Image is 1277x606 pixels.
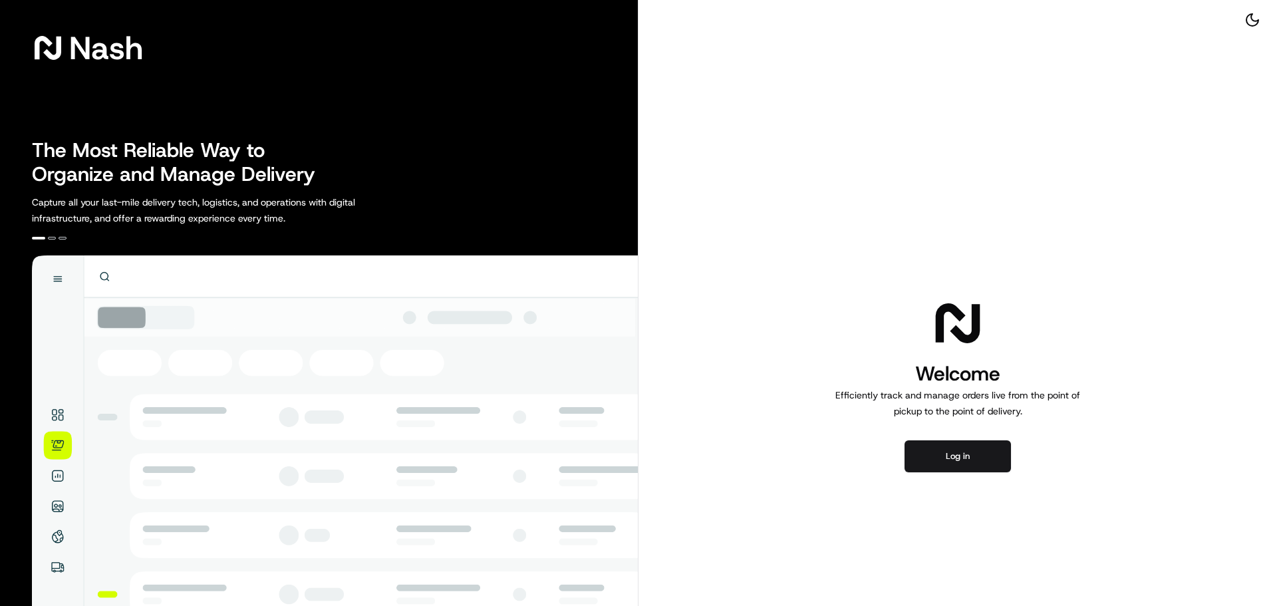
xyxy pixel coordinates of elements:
p: Efficiently track and manage orders live from the point of pickup to the point of delivery. [830,387,1085,419]
button: Log in [905,440,1011,472]
span: Nash [69,35,143,61]
p: Capture all your last-mile delivery tech, logistics, and operations with digital infrastructure, ... [32,194,415,226]
h2: The Most Reliable Way to Organize and Manage Delivery [32,138,330,186]
h1: Welcome [830,361,1085,387]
